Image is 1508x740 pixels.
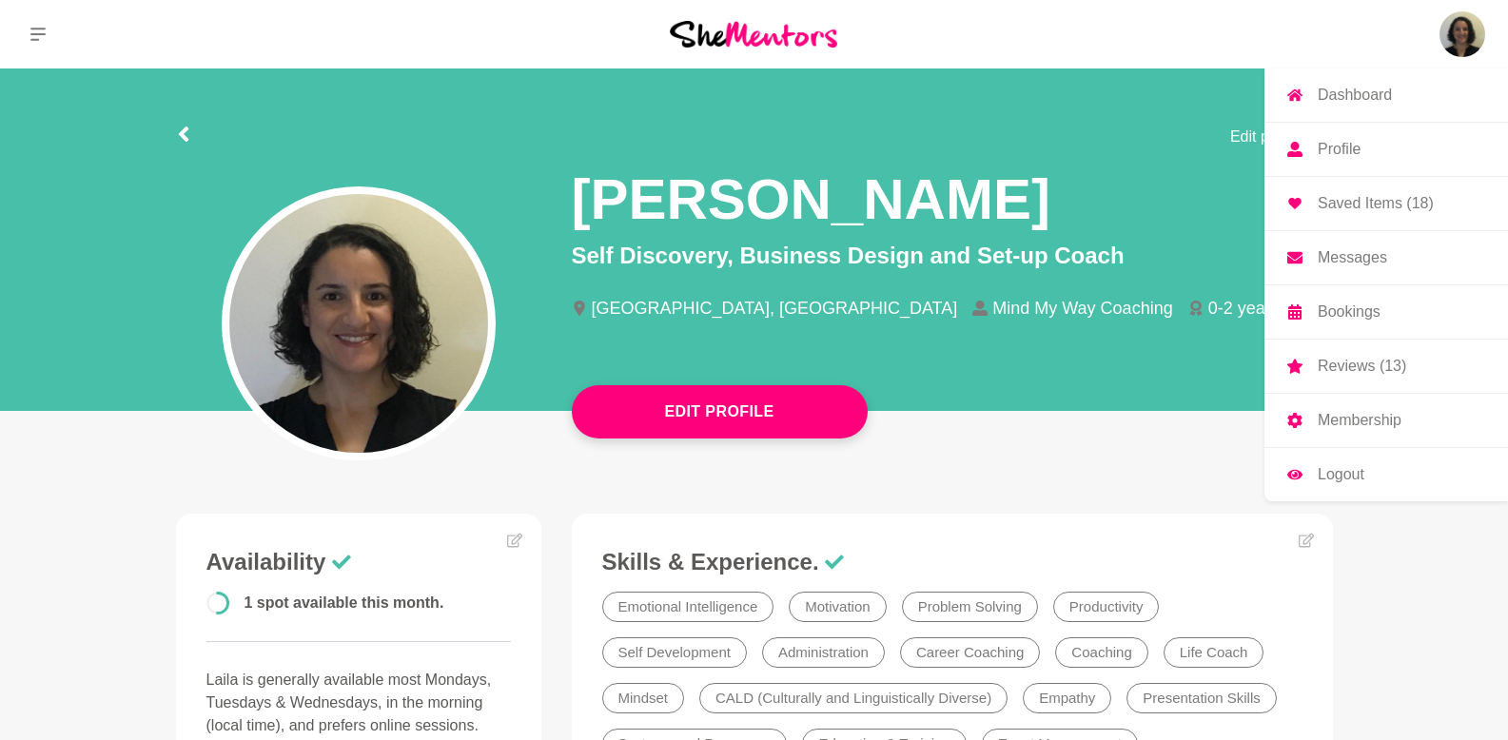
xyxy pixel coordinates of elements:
a: Bookings [1264,285,1508,339]
a: Dashboard [1264,68,1508,122]
p: Profile [1318,142,1361,157]
p: Membership [1318,413,1401,428]
span: Edit profile [1230,126,1302,148]
p: Bookings [1318,304,1381,320]
a: Laila PunjDashboardProfileSaved Items (18)MessagesBookingsReviews (13)MembershipLogout [1439,11,1485,57]
a: Reviews (13) [1264,340,1508,393]
a: Profile [1264,123,1508,176]
li: [GEOGRAPHIC_DATA], [GEOGRAPHIC_DATA] [572,300,973,317]
h1: [PERSON_NAME] [572,164,1050,235]
a: Saved Items (18) [1264,177,1508,230]
p: Laila is generally available most Mondays, Tuesdays & Wednesdays, in the morning (local time), an... [206,669,511,737]
p: Messages [1318,250,1387,265]
span: 1 spot available this month. [245,594,444,611]
li: Mind My Way Coaching [972,300,1187,317]
p: Self Discovery, Business Design and Set-up Coach [572,239,1333,273]
p: Dashboard [1318,88,1392,103]
h3: Availability [206,548,511,576]
button: Edit Profile [572,385,868,438]
li: 0-2 years [1188,300,1295,317]
p: Logout [1318,467,1364,482]
img: Laila Punj [1439,11,1485,57]
img: She Mentors Logo [670,21,837,47]
h3: Skills & Experience. [602,548,1302,576]
a: Messages [1264,231,1508,284]
p: Saved Items (18) [1318,196,1434,211]
p: Reviews (13) [1318,359,1406,374]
